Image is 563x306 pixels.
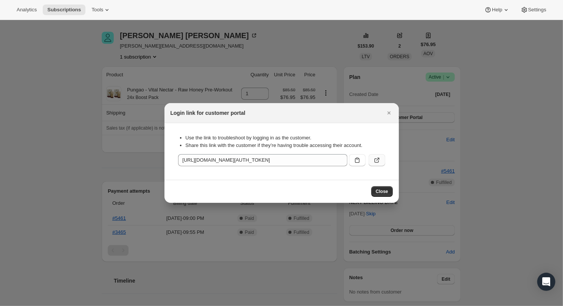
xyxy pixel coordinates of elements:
h2: Login link for customer portal [171,109,245,117]
span: Tools [92,7,103,13]
button: Tools [87,5,115,15]
span: Help [492,7,502,13]
span: Settings [528,7,546,13]
span: Close [376,189,388,195]
button: Help [480,5,514,15]
span: Subscriptions [47,7,81,13]
button: Subscriptions [43,5,85,15]
button: Settings [516,5,551,15]
li: Share this link with the customer if they’re having trouble accessing their account. [186,142,385,149]
li: Use the link to troubleshoot by logging in as the customer. [186,134,385,142]
span: Analytics [17,7,37,13]
button: Close [371,186,393,197]
button: Analytics [12,5,41,15]
div: Open Intercom Messenger [537,273,555,291]
button: Close [384,108,394,118]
